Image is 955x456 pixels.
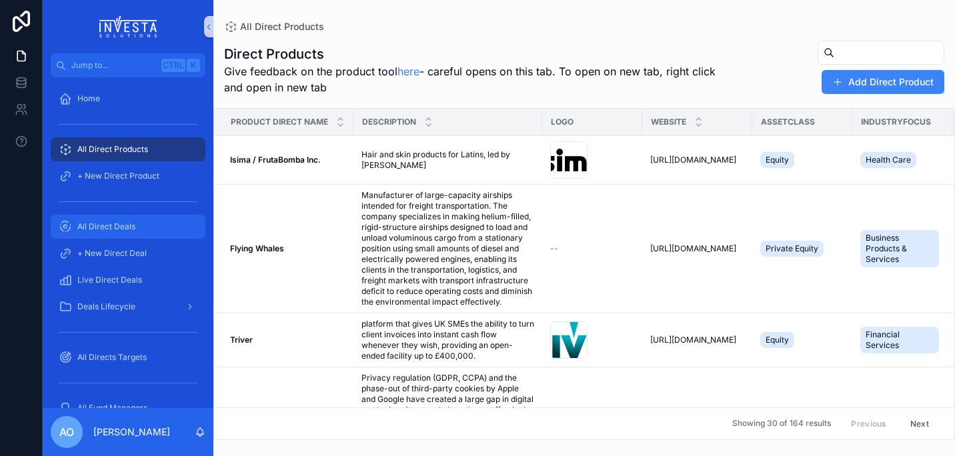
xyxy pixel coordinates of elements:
[51,345,205,369] a: All Directs Targets
[230,155,321,165] strong: Isima / FrutaBomba Inc.
[77,275,142,285] span: Live Direct Deals
[766,155,789,165] span: Equity
[230,155,345,165] a: Isima / FrutaBomba Inc.
[551,117,574,127] span: Logo
[866,155,911,165] span: Health Care
[77,171,159,181] span: + New Direct Product
[651,117,686,127] span: Website
[732,419,831,429] span: Showing 30 of 164 results
[760,149,844,171] a: Equity
[51,87,205,111] a: Home
[77,301,135,312] span: Deals Lifecycle
[361,319,534,361] a: platform that gives UK SMEs the ability to turn client invoices into instant cash flow whenever t...
[51,137,205,161] a: All Direct Products
[224,45,722,63] h1: Direct Products
[860,227,944,270] a: Business Products & Services
[650,335,736,345] span: [URL][DOMAIN_NAME]
[224,63,722,95] span: Give feedback on the product tool - careful opens on this tab. To open on new tab, right click an...
[550,243,558,254] span: --
[766,335,789,345] span: Equity
[99,16,157,37] img: App logo
[51,241,205,265] a: + New Direct Deal
[362,117,416,127] span: Description
[397,65,419,78] a: here
[77,248,147,259] span: + New Direct Deal
[760,329,844,351] a: Equity
[51,295,205,319] a: Deals Lifecycle
[77,221,135,232] span: All Direct Deals
[650,243,736,254] span: [URL][DOMAIN_NAME]
[650,155,744,165] a: [URL][DOMAIN_NAME]
[650,155,736,165] span: [URL][DOMAIN_NAME]
[77,403,147,413] span: All Fund Managers
[51,215,205,239] a: All Direct Deals
[230,243,284,253] strong: Flying Whales
[761,117,815,127] span: AssetClass
[230,335,253,345] strong: Triver
[361,190,534,307] a: Manufacturer of large-capacity airships intended for freight transportation. The company speciali...
[77,352,147,363] span: All Directs Targets
[901,413,938,434] button: Next
[59,424,74,440] span: AO
[224,20,324,33] a: All Direct Products
[77,93,100,104] span: Home
[77,144,148,155] span: All Direct Products
[93,425,170,439] p: [PERSON_NAME]
[71,60,156,71] span: Jump to...
[861,117,931,127] span: IndustryFocus
[51,396,205,420] a: All Fund Managers
[550,243,634,254] a: --
[866,233,934,265] span: Business Products & Services
[860,149,944,171] a: Health Care
[43,77,213,408] div: scrollable content
[230,335,345,345] a: Triver
[230,243,345,254] a: Flying Whales
[231,117,328,127] span: Product Direct Name
[860,324,944,356] a: Financial Services
[51,164,205,188] a: + New Direct Product
[766,243,818,254] span: Private Equity
[650,335,744,345] a: [URL][DOMAIN_NAME]
[161,59,185,72] span: Ctrl
[760,238,844,259] a: Private Equity
[361,149,534,171] a: Hair and skin products for Latins, led by [PERSON_NAME]
[240,20,324,33] span: All Direct Products
[866,329,934,351] span: Financial Services
[822,70,944,94] button: Add Direct Product
[51,268,205,292] a: Live Direct Deals
[188,60,199,71] span: K
[650,243,744,254] a: [URL][DOMAIN_NAME]
[51,53,205,77] button: Jump to...CtrlK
